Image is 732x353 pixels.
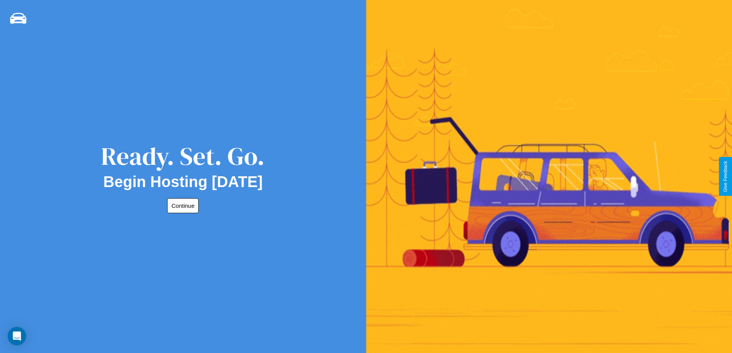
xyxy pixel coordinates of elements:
h2: Begin Hosting [DATE] [103,173,263,191]
button: Continue [167,198,199,213]
div: Ready. Set. Go. [101,139,265,173]
div: Open Intercom Messenger [8,327,26,345]
div: Give Feedback [723,161,728,192]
